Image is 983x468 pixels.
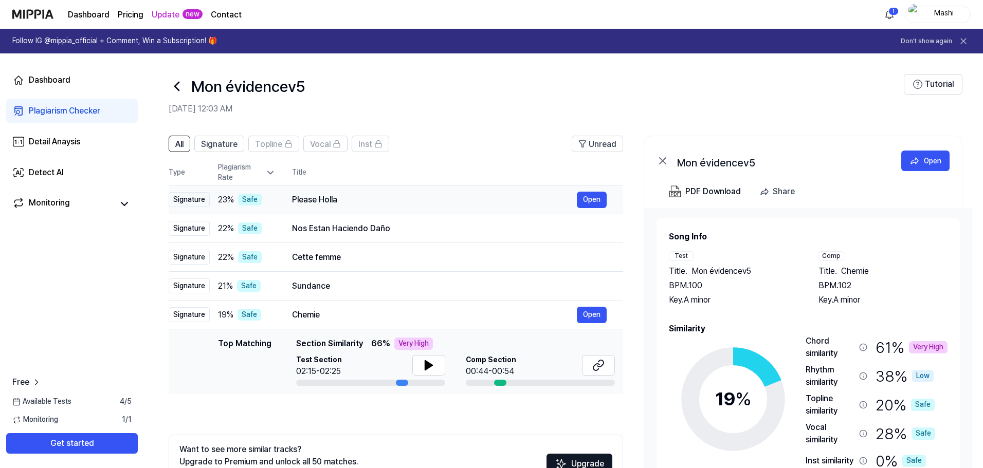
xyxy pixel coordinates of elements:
[29,136,80,148] div: Detail Anaysis
[218,338,271,386] div: Top Matching
[68,9,110,21] a: Dashboard
[169,136,190,152] button: All
[669,323,948,335] h2: Similarity
[806,335,855,360] div: Chord similarity
[902,455,926,467] div: Safe
[12,376,42,388] a: Free
[912,370,934,382] div: Low
[218,222,234,235] span: 22 %
[169,160,210,185] th: Type
[296,338,363,350] span: Section Similarity
[218,251,234,264] span: 22 %
[122,415,132,425] span: 1 / 1
[806,455,855,467] div: Inst similarity
[806,421,855,446] div: Vocal similarity
[169,307,210,323] div: Signature
[296,365,342,378] div: 02:15-02:25
[179,443,358,468] div: Want to see more similar tracks? Upgrade to Premium and unlock all 50 matches.
[908,4,921,25] img: profile
[818,279,948,292] div: BPM. 102
[238,222,262,235] div: Safe
[806,364,855,388] div: Rhythm similarity
[691,265,751,277] span: Mon évidencev5
[841,265,869,277] span: Chemie
[169,250,210,265] div: Signature
[577,307,607,323] button: Open
[806,392,855,417] div: Topline similarity
[876,392,935,417] div: 20 %
[909,341,948,353] div: Very High
[881,6,898,23] button: 알림1
[6,68,138,92] a: Dashboard
[29,166,64,179] div: Detect AI
[29,74,70,86] div: Dashboard
[201,138,238,151] span: Signature
[6,129,138,154] a: Detail Anaysis
[218,280,233,292] span: 21 %
[218,309,233,321] span: 19 %
[818,294,948,306] div: Key. A minor
[685,185,741,198] div: PDF Download
[905,6,971,23] button: profileMashi
[924,8,964,20] div: Mashi
[296,355,342,365] span: Test Section
[669,185,681,198] img: PDF Download
[912,427,935,440] div: Safe
[211,9,242,21] a: Contact
[577,192,607,208] button: Open
[904,74,962,95] button: Tutorial
[12,197,113,211] a: Monitoring
[12,397,71,407] span: Available Tests
[888,7,899,15] div: 1
[183,9,203,20] div: new
[238,309,261,321] div: Safe
[466,355,516,365] span: Comp Section
[715,385,752,413] div: 19
[6,160,138,185] a: Detect AI
[237,280,261,292] div: Safe
[194,136,244,152] button: Signature
[924,155,941,166] div: Open
[818,265,837,277] span: Title .
[876,364,934,388] div: 38 %
[218,162,276,182] div: Plagiarism Rate
[883,8,896,21] img: 알림
[911,399,935,411] div: Safe
[818,251,844,261] div: Comp
[669,294,798,306] div: Key. A minor
[310,138,331,151] span: Vocal
[669,251,694,261] div: Test
[12,376,29,388] span: Free
[292,194,577,206] div: Please Holla
[303,136,348,152] button: Vocal
[901,151,950,171] button: Open
[152,9,179,21] a: Update
[248,136,299,152] button: Topline
[589,138,616,151] span: Unread
[118,9,143,21] a: Pricing
[371,338,390,350] span: 66 %
[677,155,883,167] div: Mon évidencev5
[120,397,132,407] span: 4 / 5
[292,280,607,292] div: Sundance
[466,365,516,378] div: 00:44-00:54
[394,338,433,350] div: Very High
[352,136,389,152] button: Inst
[238,194,262,206] div: Safe
[12,36,217,46] h1: Follow IG @mippia_official + Comment, Win a Subscription! 🎁
[292,222,607,235] div: Nos Estan Haciendo Daño
[255,138,282,151] span: Topline
[6,433,138,454] button: Get started
[29,197,70,211] div: Monitoring
[876,421,935,446] div: 28 %
[175,138,184,151] span: All
[755,181,803,202] button: Share
[169,192,210,208] div: Signature
[238,251,262,264] div: Safe
[292,160,623,185] th: Title
[358,138,372,151] span: Inst
[29,105,100,117] div: Plagiarism Checker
